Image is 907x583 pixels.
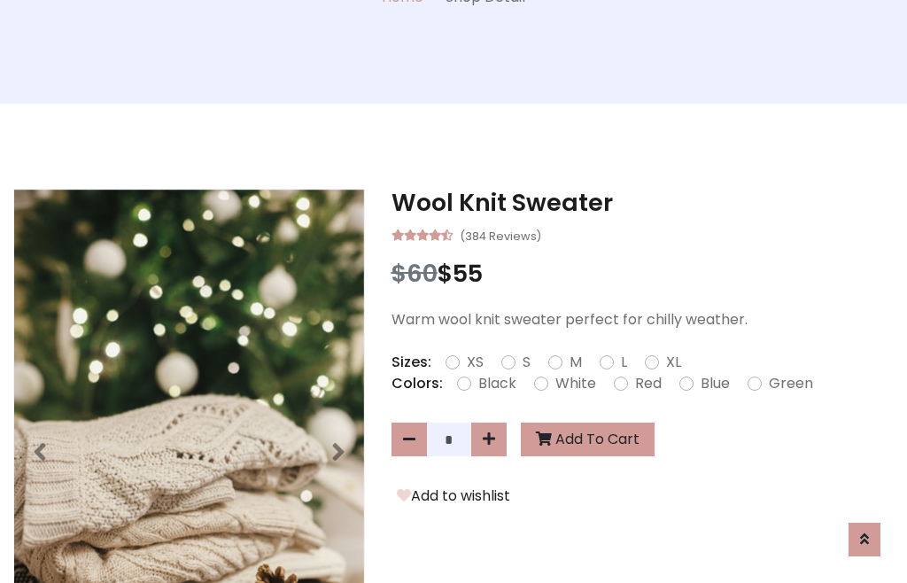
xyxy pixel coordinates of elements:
button: Add to wishlist [391,485,516,508]
small: (384 Reviews) [460,224,541,245]
label: Red [635,373,662,394]
span: $60 [391,257,438,290]
span: 55 [453,257,483,290]
label: Green [769,373,813,394]
h3: Wool Knit Sweater [391,189,894,217]
label: S [523,352,531,373]
button: Add To Cart [521,423,655,456]
label: XL [666,352,681,373]
p: Colors: [391,373,443,394]
p: Sizes: [391,352,431,373]
label: Blue [701,373,730,394]
h3: $ [391,260,894,288]
label: M [570,352,582,373]
label: L [621,352,627,373]
label: White [555,373,596,394]
label: XS [467,352,484,373]
p: Warm wool knit sweater perfect for chilly weather. [391,309,894,330]
label: Black [478,373,516,394]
